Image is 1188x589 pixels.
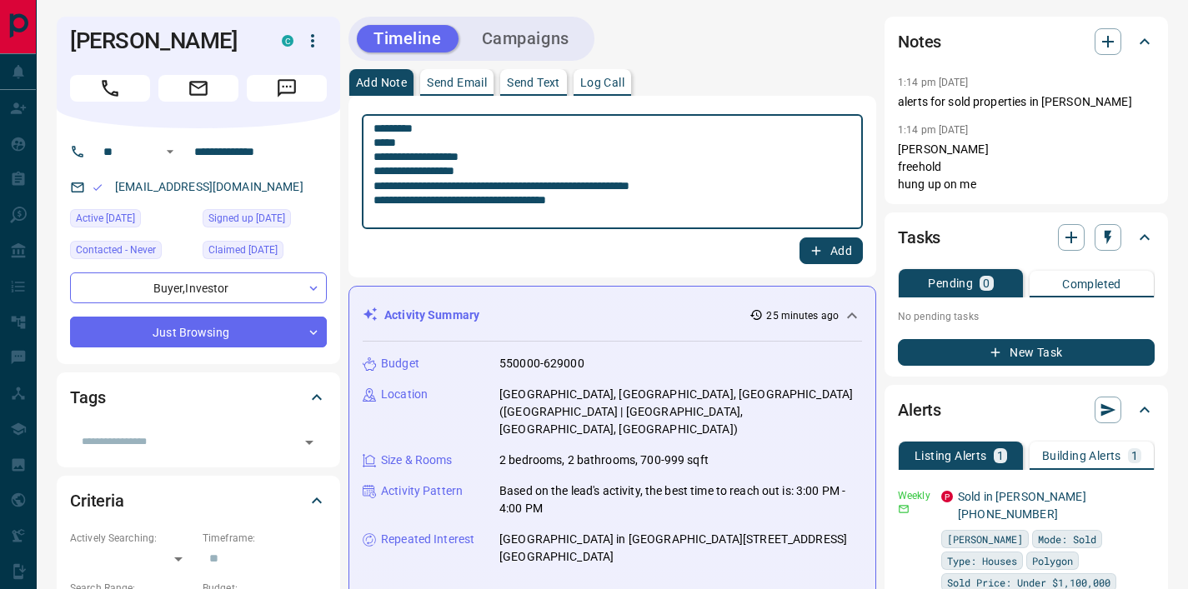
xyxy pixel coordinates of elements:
[499,355,584,372] p: 550000-629000
[381,452,453,469] p: Size & Rooms
[76,210,135,227] span: Active [DATE]
[898,28,941,55] h2: Notes
[499,482,862,517] p: Based on the lead's activity, the best time to reach out is: 3:00 PM - 4:00 PM
[898,224,940,251] h2: Tasks
[766,308,839,323] p: 25 minutes ago
[898,488,931,503] p: Weekly
[70,377,327,417] div: Tags
[1042,450,1121,462] p: Building Alerts
[898,397,941,423] h2: Alerts
[915,450,987,462] p: Listing Alerts
[115,180,303,193] a: [EMAIL_ADDRESS][DOMAIN_NAME]
[158,75,238,102] span: Email
[499,531,862,566] p: [GEOGRAPHIC_DATA] in [GEOGRAPHIC_DATA][STREET_ADDRESS][GEOGRAPHIC_DATA]
[247,75,327,102] span: Message
[427,77,487,88] p: Send Email
[898,22,1155,62] div: Notes
[898,93,1155,111] p: alerts for sold properties in [PERSON_NAME]
[928,277,973,289] p: Pending
[70,384,105,411] h2: Tags
[1131,450,1138,462] p: 1
[898,503,910,515] svg: Email
[70,317,327,347] div: Just Browsing
[898,390,1155,430] div: Alerts
[898,124,969,136] p: 1:14 pm [DATE]
[499,386,862,438] p: [GEOGRAPHIC_DATA], [GEOGRAPHIC_DATA], [GEOGRAPHIC_DATA] ([GEOGRAPHIC_DATA] | [GEOGRAPHIC_DATA], [...
[898,339,1155,366] button: New Task
[507,77,560,88] p: Send Text
[208,242,278,258] span: Claimed [DATE]
[499,452,709,469] p: 2 bedrooms, 2 bathrooms, 700-999 sqft
[70,209,194,232] div: Sun Aug 10 2025
[381,482,463,500] p: Activity Pattern
[381,355,419,372] p: Budget
[203,209,327,232] div: Mon Feb 22 2016
[356,77,407,88] p: Add Note
[357,25,459,52] button: Timeline
[70,27,257,54] h1: [PERSON_NAME]
[983,277,990,289] p: 0
[898,77,969,88] p: 1:14 pm [DATE]
[947,531,1023,547] span: [PERSON_NAME]
[363,300,862,331] div: Activity Summary25 minutes ago
[76,242,156,258] span: Contacted - Never
[1062,278,1121,290] p: Completed
[381,531,474,548] p: Repeated Interest
[958,490,1086,521] a: Sold in [PERSON_NAME] [PHONE_NUMBER]
[70,487,124,514] h2: Criteria
[70,75,150,102] span: Call
[160,142,180,162] button: Open
[92,182,103,193] svg: Email Valid
[947,552,1017,569] span: Type: Houses
[800,237,863,264] button: Add
[381,386,428,403] p: Location
[580,77,624,88] p: Log Call
[384,307,479,324] p: Activity Summary
[203,531,327,546] p: Timeframe:
[70,531,194,546] p: Actively Searching:
[298,431,321,454] button: Open
[1032,552,1073,569] span: Polygon
[203,241,327,264] div: Tue Jul 29 2025
[898,217,1155,257] div: Tasks
[898,304,1155,329] p: No pending tasks
[465,25,586,52] button: Campaigns
[941,491,953,502] div: property.ca
[70,272,327,303] div: Buyer , Investor
[1038,531,1096,547] span: Mode: Sold
[208,210,285,227] span: Signed up [DATE]
[997,450,1004,462] p: 1
[70,481,327,521] div: Criteria
[898,141,1155,193] p: [PERSON_NAME] freehold hung up on me
[282,35,293,47] div: condos.ca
